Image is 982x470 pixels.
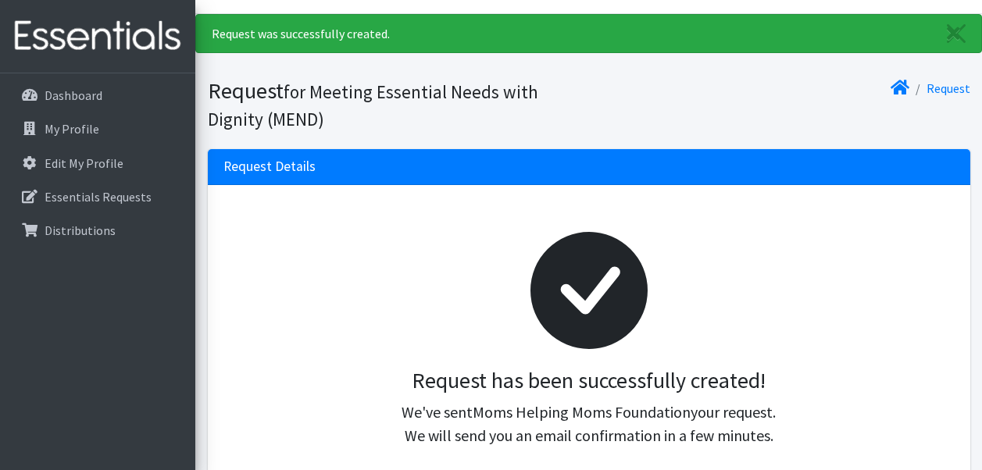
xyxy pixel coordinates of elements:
[195,14,982,53] div: Request was successfully created.
[45,87,102,103] p: Dashboard
[45,121,99,137] p: My Profile
[6,10,189,62] img: HumanEssentials
[45,155,123,171] p: Edit My Profile
[473,402,691,422] span: Moms Helping Moms Foundation
[45,223,116,238] p: Distributions
[6,215,189,246] a: Distributions
[208,77,584,131] h1: Request
[208,80,538,130] small: for Meeting Essential Needs with Dignity (MEND)
[6,113,189,144] a: My Profile
[931,15,981,52] a: Close
[927,80,970,96] a: Request
[6,148,189,179] a: Edit My Profile
[45,189,152,205] p: Essentials Requests
[236,401,942,447] p: We've sent your request. We will send you an email confirmation in a few minutes.
[236,368,942,394] h3: Request has been successfully created!
[6,181,189,212] a: Essentials Requests
[223,158,316,175] h3: Request Details
[6,80,189,111] a: Dashboard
